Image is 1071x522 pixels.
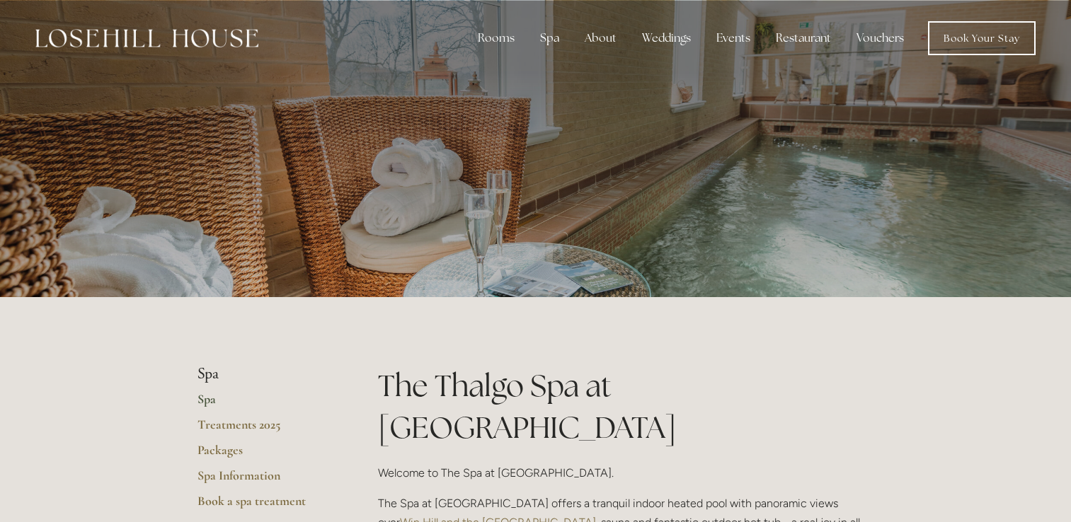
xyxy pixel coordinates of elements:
[529,24,571,52] div: Spa
[631,24,702,52] div: Weddings
[764,24,842,52] div: Restaurant
[35,29,258,47] img: Losehill House
[378,463,874,482] p: Welcome to The Spa at [GEOGRAPHIC_DATA].
[197,417,333,442] a: Treatments 2025
[845,24,915,52] a: Vouchers
[197,468,333,493] a: Spa Information
[378,365,874,448] h1: The Thalgo Spa at [GEOGRAPHIC_DATA]
[197,493,333,518] a: Book a spa treatment
[197,391,333,417] a: Spa
[573,24,628,52] div: About
[197,442,333,468] a: Packages
[705,24,762,52] div: Events
[197,365,333,383] li: Spa
[928,21,1036,55] a: Book Your Stay
[466,24,526,52] div: Rooms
